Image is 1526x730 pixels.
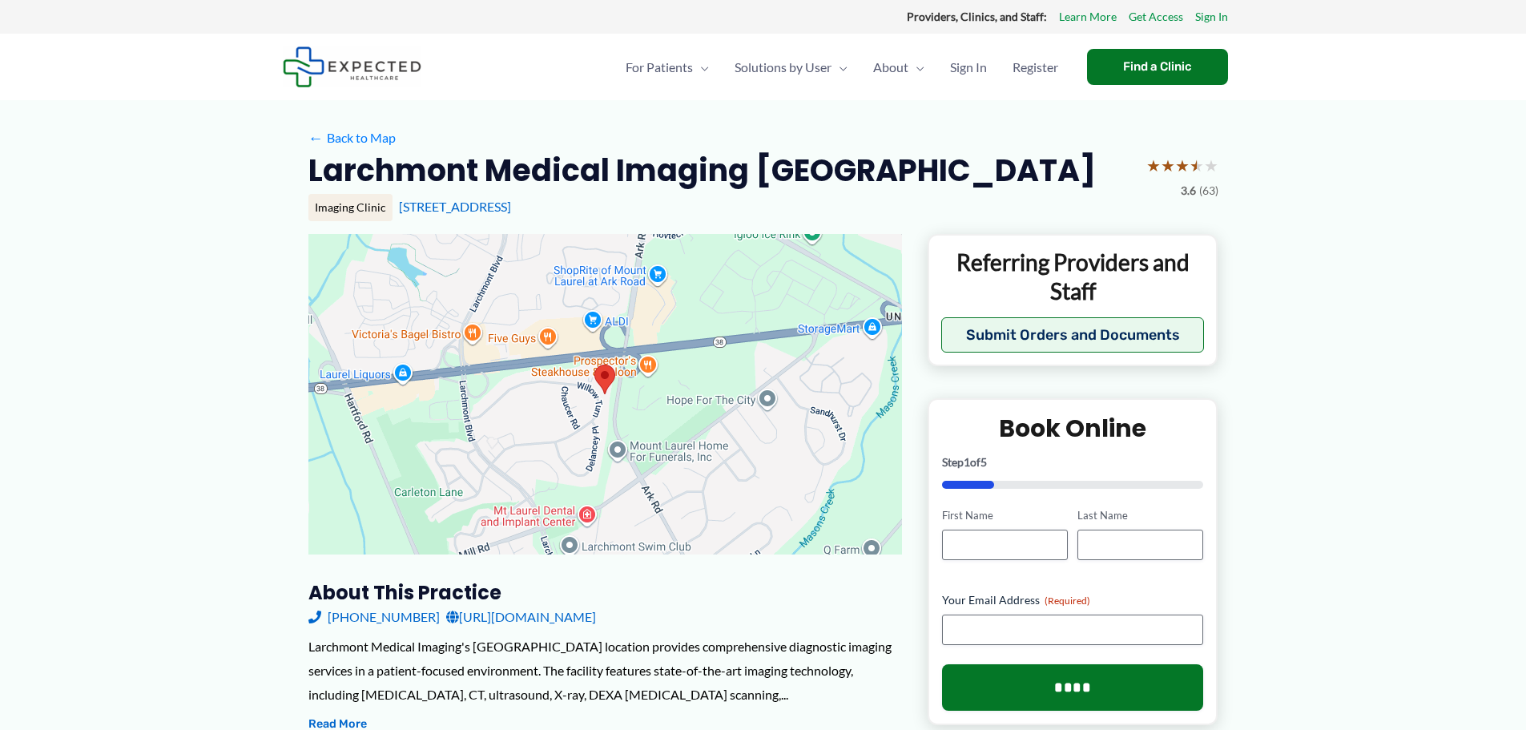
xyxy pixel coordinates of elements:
a: Register [1000,39,1071,95]
strong: Providers, Clinics, and Staff: [907,10,1047,23]
h2: Book Online [942,413,1204,444]
span: Register [1013,39,1058,95]
a: Solutions by UserMenu Toggle [722,39,860,95]
a: ←Back to Map [308,126,396,150]
label: Last Name [1077,508,1203,523]
span: Menu Toggle [908,39,924,95]
h3: About this practice [308,580,902,605]
span: Menu Toggle [693,39,709,95]
a: [URL][DOMAIN_NAME] [446,605,596,629]
span: ★ [1190,151,1204,180]
span: 5 [980,455,987,469]
span: 3.6 [1181,180,1196,201]
span: For Patients [626,39,693,95]
h2: Larchmont Medical Imaging [GEOGRAPHIC_DATA] [308,151,1096,190]
span: (63) [1199,180,1218,201]
button: Submit Orders and Documents [941,317,1205,353]
div: Larchmont Medical Imaging's [GEOGRAPHIC_DATA] location provides comprehensive diagnostic imaging ... [308,635,902,706]
span: ← [308,130,324,145]
span: ★ [1146,151,1161,180]
p: Step of [942,457,1204,468]
span: Menu Toggle [831,39,848,95]
p: Referring Providers and Staff [941,248,1205,306]
span: 1 [964,455,970,469]
span: ★ [1161,151,1175,180]
label: First Name [942,508,1068,523]
a: [PHONE_NUMBER] [308,605,440,629]
span: Solutions by User [735,39,831,95]
span: About [873,39,908,95]
a: [STREET_ADDRESS] [399,199,511,214]
a: For PatientsMenu Toggle [613,39,722,95]
a: AboutMenu Toggle [860,39,937,95]
span: ★ [1204,151,1218,180]
div: Imaging Clinic [308,194,393,221]
a: Find a Clinic [1087,49,1228,85]
span: (Required) [1045,595,1090,607]
span: ★ [1175,151,1190,180]
span: Sign In [950,39,987,95]
a: Sign In [1195,6,1228,27]
nav: Primary Site Navigation [613,39,1071,95]
img: Expected Healthcare Logo - side, dark font, small [283,46,421,87]
a: Learn More [1059,6,1117,27]
a: Get Access [1129,6,1183,27]
a: Sign In [937,39,1000,95]
label: Your Email Address [942,592,1204,608]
